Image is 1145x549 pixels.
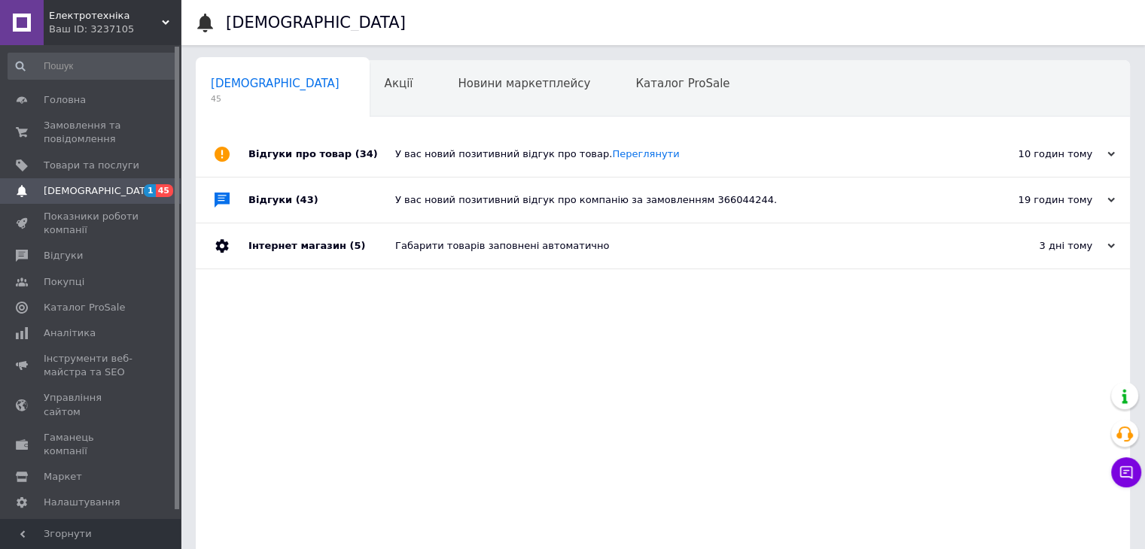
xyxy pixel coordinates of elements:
span: Каталог ProSale [44,301,125,314]
span: (5) [349,240,365,251]
span: Відгуки [44,249,83,262]
span: Управління сайтом [44,391,139,418]
div: 3 дні тому [964,239,1115,253]
span: Головна [44,93,86,107]
div: Відгуки про товар [248,132,395,177]
span: [DEMOGRAPHIC_DATA] [211,77,340,90]
div: Інтернет магазин [248,223,395,268]
div: Габарити товарів заповнені автоматично [395,239,964,253]
a: Переглянути [612,148,679,159]
span: (43) [296,194,318,205]
div: У вас новий позитивний відгук про компанію за замовленням 366044244. [395,193,964,207]
input: Пошук [8,53,178,80]
span: Маркет [44,470,82,484]
span: Аналітика [44,326,96,340]
span: Акції [385,77,413,90]
span: Налаштування [44,496,120,509]
span: 45 [211,93,340,105]
span: Електротехніка [49,9,162,23]
div: У вас новий позитивний відгук про товар. [395,147,964,161]
div: 10 годин тому [964,147,1115,161]
span: Гаманець компанії [44,431,139,458]
span: Каталог ProSale [635,77,729,90]
span: Новини маркетплейсу [458,77,590,90]
h1: [DEMOGRAPHIC_DATA] [226,14,406,32]
div: Відгуки [248,177,395,223]
div: Ваш ID: 3237105 [49,23,181,36]
span: [DEMOGRAPHIC_DATA] [44,184,155,198]
button: Чат з покупцем [1111,457,1141,487]
span: Показники роботи компанії [44,210,139,237]
span: (34) [355,148,378,159]
span: 1 [144,184,156,197]
div: 19 годин тому [964,193,1115,207]
span: Покупці [44,275,84,289]
span: Інструменти веб-майстра та SEO [44,352,139,379]
span: Товари та послуги [44,159,139,172]
span: 45 [156,184,173,197]
span: Замовлення та повідомлення [44,119,139,146]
